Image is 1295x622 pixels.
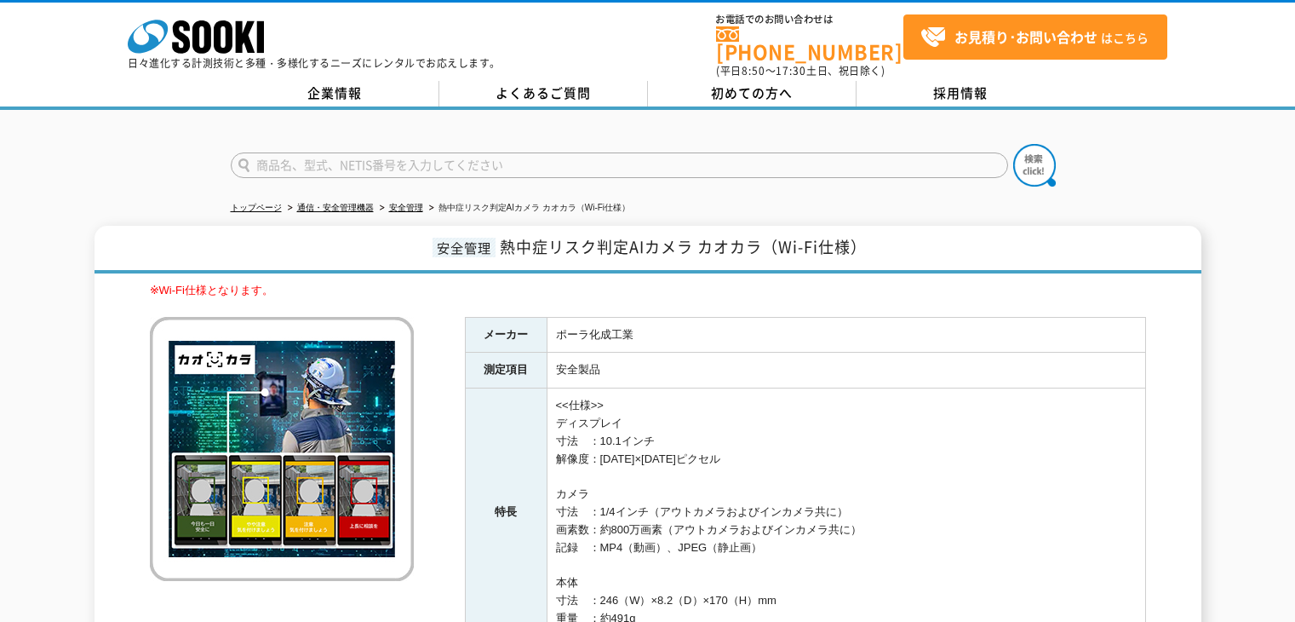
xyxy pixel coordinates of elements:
a: 採用情報 [857,81,1065,107]
td: ポーラ化成工業 [547,317,1145,353]
span: 初めての方へ [711,84,793,102]
span: お電話でのお問い合わせは [716,14,903,25]
a: よくあるご質問 [439,81,648,107]
td: 安全製品 [547,353,1145,389]
span: はこちら [920,25,1149,50]
p: ※Wi-Fi仕様となります。 [150,282,1146,300]
img: 熱中症リスク判定AIカメラ カオカラ（Wi-Fi仕様） [150,317,414,581]
input: 商品名、型式、NETIS番号を入力してください [231,153,1008,178]
span: 安全管理 [433,238,496,257]
span: (平日 ～ 土日、祝日除く) [716,63,885,78]
a: [PHONE_NUMBER] [716,26,903,61]
img: btn_search.png [1013,144,1056,187]
p: 日々進化する計測技術と多種・多様化するニーズにレンタルでお応えします。 [128,58,501,68]
a: トップページ [231,203,282,212]
a: 初めての方へ [648,81,857,107]
a: 安全管理 [389,203,423,212]
li: 熱中症リスク判定AIカメラ カオカラ（Wi-Fi仕様） [426,199,631,217]
span: 17:30 [776,63,806,78]
span: 8:50 [742,63,765,78]
strong: お見積り･お問い合わせ [954,26,1097,47]
a: お見積り･お問い合わせはこちら [903,14,1167,60]
th: 測定項目 [465,353,547,389]
a: 企業情報 [231,81,439,107]
a: 通信・安全管理機器 [297,203,374,212]
th: メーカー [465,317,547,353]
span: 熱中症リスク判定AIカメラ カオカラ（Wi-Fi仕様） [500,235,867,258]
